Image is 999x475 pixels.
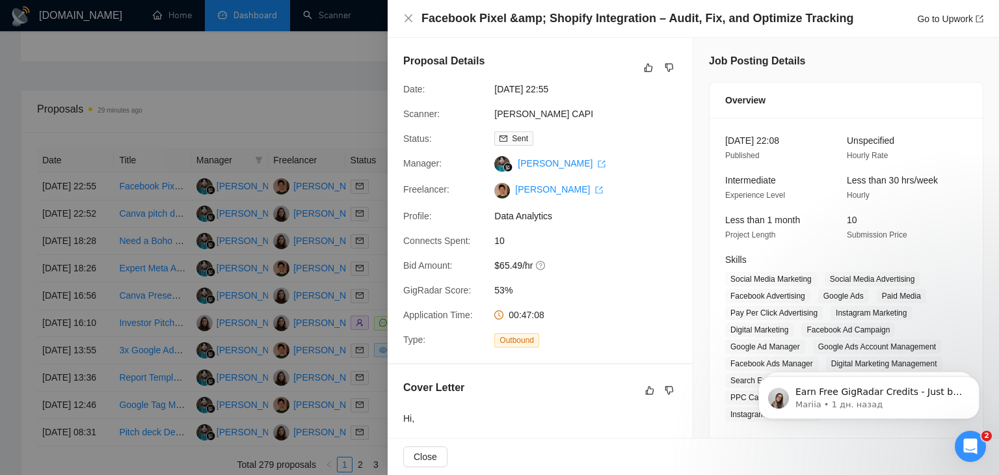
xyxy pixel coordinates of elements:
p: Message from Mariia, sent 1 дн. назад [57,50,224,62]
a: Go to Upworkexport [917,14,983,24]
span: Freelancer: [403,184,449,195]
span: Social Media Advertising [825,272,920,286]
span: Date: [403,84,425,94]
a: [PERSON_NAME] export [518,158,606,169]
h5: Cover Letter [403,380,464,396]
span: $65.49/hr [494,258,689,273]
span: Less than 30 hrs/week [847,175,938,185]
span: Profile: [403,211,432,221]
span: Facebook Ad Campaign [801,323,895,337]
iframe: Intercom live chat [955,431,986,462]
span: 53% [494,283,689,297]
span: Skills [725,254,747,265]
button: Close [403,13,414,24]
button: Close [403,446,447,467]
span: GigRadar Score: [403,285,471,295]
img: c1eoFFNpkKwD1OidvrB7w8jRSGSm0dEzN-CWyxJ391Kf3soqN9itx_tQrUhxq9agvq [494,183,510,198]
span: Social Media Marketing [725,272,817,286]
span: Google Ad Manager [725,340,805,354]
span: Sent [512,134,528,143]
h5: Job Posting Details [709,53,805,69]
iframe: Intercom notifications сообщение [739,349,999,440]
span: 10 [847,215,857,225]
span: Search Engine Marketing [725,373,823,388]
h4: Facebook Pixel &amp; Shopify Integration – Audit, Fix, and Optimize Tracking [421,10,853,27]
img: gigradar-bm.png [503,163,513,172]
button: like [642,383,658,398]
span: Overview [725,93,766,107]
span: Type: [403,334,425,345]
span: Paid Media [877,289,926,303]
span: Google Ads Account Management [813,340,941,354]
span: Published [725,151,760,160]
span: Outbound [494,333,539,347]
span: like [645,385,654,396]
span: 10 [494,234,689,248]
h5: Proposal Details [403,53,485,69]
span: Data Analytics [494,209,689,223]
span: export [595,186,603,194]
span: Application Time: [403,310,473,320]
span: clock-circle [494,310,503,319]
span: [DATE] 22:08 [725,135,779,146]
span: dislike [665,385,674,396]
button: dislike [661,60,677,75]
span: Unspecified [847,135,894,146]
span: PPC Campaign Setup & Management [725,390,867,405]
span: Intermediate [725,175,776,185]
a: [PERSON_NAME] CAPI [494,109,593,119]
span: Project Length [725,230,775,239]
span: Instagram Marketing [831,306,912,320]
button: dislike [661,383,677,398]
span: Facebook Ads Manager [725,357,818,371]
a: [PERSON_NAME] export [515,184,603,195]
span: Manager: [403,158,442,169]
span: Connects Spent: [403,236,471,246]
span: close [403,13,414,23]
span: question-circle [536,260,546,271]
span: like [644,62,653,73]
span: Hourly Rate [847,151,888,160]
span: Google Ads [818,289,869,303]
span: Hourly [847,191,870,200]
span: Instagram Ad Campaign [725,407,819,422]
span: Bid Amount: [403,260,453,271]
span: Experience Level [725,191,785,200]
span: Pay Per Click Advertising [725,306,823,320]
span: Less than 1 month [725,215,800,225]
span: 00:47:08 [509,310,544,320]
span: Earn Free GigRadar Credits - Just by Sharing Your Story! 💬 Want more credits for sending proposal... [57,38,224,359]
span: export [976,15,983,23]
span: Digital Marketing [725,323,793,337]
span: Scanner: [403,109,440,119]
span: Submission Price [847,230,907,239]
span: 2 [981,431,992,441]
span: Facebook Advertising [725,289,810,303]
button: like [641,60,656,75]
span: Status: [403,133,432,144]
span: export [598,160,606,168]
span: mail [499,135,507,142]
span: [DATE] 22:55 [494,82,689,96]
span: Close [414,450,437,464]
span: dislike [665,62,674,73]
